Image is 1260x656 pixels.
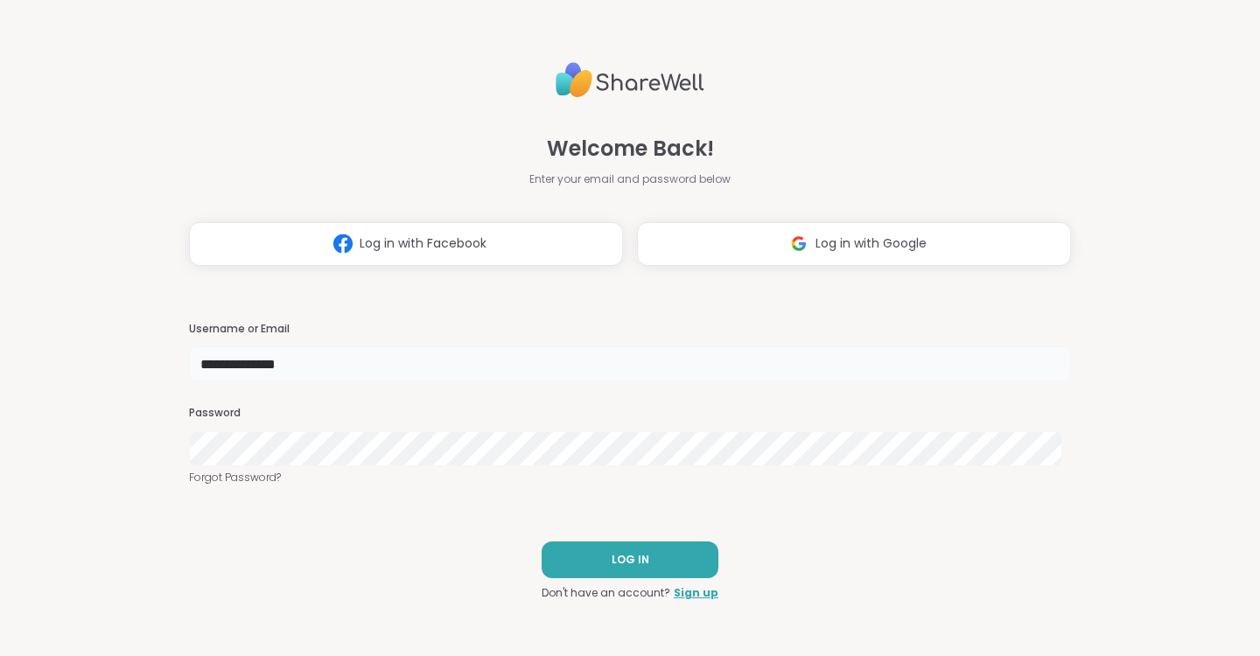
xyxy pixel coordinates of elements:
[189,322,1071,337] h3: Username or Email
[189,406,1071,421] h3: Password
[529,171,731,187] span: Enter your email and password below
[612,552,649,568] span: LOG IN
[637,222,1071,266] button: Log in with Google
[326,227,360,260] img: ShareWell Logomark
[782,227,815,260] img: ShareWell Logomark
[547,133,714,164] span: Welcome Back!
[542,585,670,601] span: Don't have an account?
[674,585,718,601] a: Sign up
[360,234,486,253] span: Log in with Facebook
[556,55,704,105] img: ShareWell Logo
[189,470,1071,485] a: Forgot Password?
[815,234,927,253] span: Log in with Google
[542,541,718,578] button: LOG IN
[189,222,623,266] button: Log in with Facebook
